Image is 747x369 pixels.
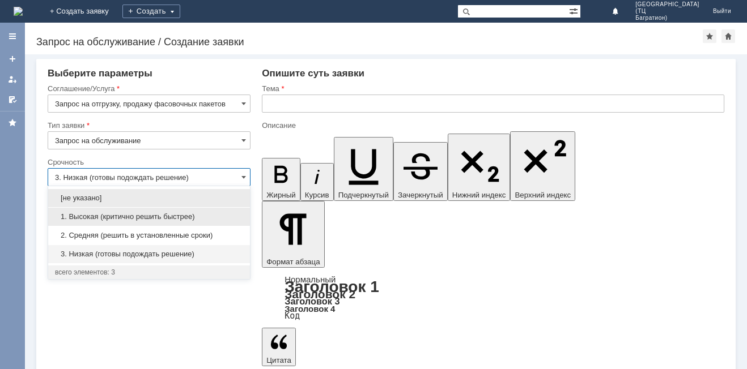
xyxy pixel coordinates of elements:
div: Тема [262,85,722,92]
div: Сделать домашней страницей [721,29,735,43]
div: Срочность [48,158,248,166]
span: Багратион) [635,15,699,22]
span: Верхний индекс [515,191,571,199]
div: Формат абзаца [262,276,724,320]
span: 2. Средняя (решить в установленные сроки) [55,231,243,240]
span: Подчеркнутый [338,191,389,199]
div: всего элементов: 3 [55,268,243,277]
button: Верхний индекс [510,131,575,201]
span: Формат абзаца [266,258,320,266]
button: Подчеркнутый [334,137,393,201]
a: Перейти на домашнюю страницу [14,7,23,16]
div: Запрос на обслуживание / Создание заявки [36,36,703,48]
div: Создать [122,5,180,18]
a: Заголовок 4 [285,304,335,314]
span: Курсив [305,191,329,199]
button: Зачеркнутый [393,142,448,201]
a: Создать заявку [3,50,22,68]
a: Мои заявки [3,70,22,88]
a: Мои согласования [3,91,22,109]
div: Соглашение/Услуга [48,85,248,92]
a: Заголовок 3 [285,296,339,306]
span: 1. Высокая (критично решить быстрее) [55,212,243,221]
a: Код [285,311,300,321]
span: [GEOGRAPHIC_DATA] [635,1,699,8]
div: Добавить в избранное [703,29,716,43]
span: Цитата [266,356,291,364]
a: Нормальный [285,274,336,284]
button: Формат абзаца [262,201,324,268]
a: Заголовок 2 [285,288,355,301]
div: Тип заявки [48,122,248,129]
span: Зачеркнутый [398,191,443,199]
span: (ТЦ [635,8,699,15]
span: Опишите суть заявки [262,68,364,79]
button: Нижний индекс [448,134,511,201]
a: Заголовок 1 [285,278,379,295]
button: Жирный [262,158,300,201]
button: Цитата [262,328,296,366]
span: 3. Низкая (готовы подождать решение) [55,250,243,259]
span: Нижний индекс [452,191,506,199]
div: Описание [262,122,722,129]
span: Выберите параметры [48,68,152,79]
span: Жирный [266,191,296,199]
span: [не указано] [55,194,243,203]
span: Расширенный поиск [569,5,580,16]
button: Курсив [300,163,334,201]
img: logo [14,7,23,16]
